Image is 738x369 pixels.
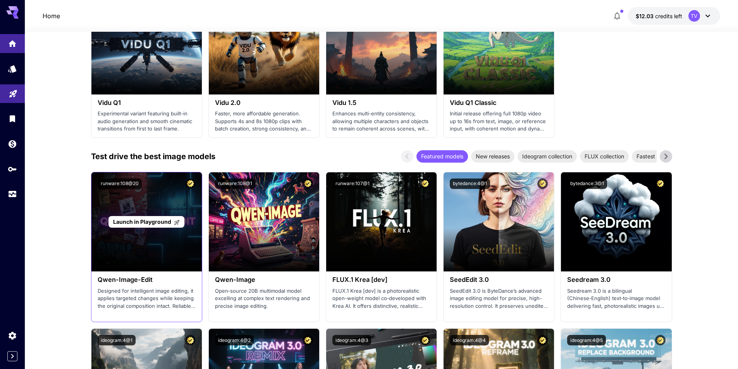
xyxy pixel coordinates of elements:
span: Featured models [416,152,468,160]
a: Home [43,11,60,21]
button: Certified Model – Vetted for best performance and includes a commercial license. [303,178,313,189]
button: $12.03058TV [628,7,720,25]
p: Open‑source 20B multimodal model excelling at complex text rendering and precise image editing. [215,287,313,310]
button: ideogram:4@5 [567,335,606,345]
nav: breadcrumb [43,11,60,21]
h3: Vidu 1.5 [332,99,430,106]
div: Usage [8,189,17,199]
img: alt [326,172,437,271]
div: FLUX collection [580,150,629,163]
h3: Vidu Q1 [98,99,196,106]
h3: Qwen-Image [215,276,313,283]
button: runware:108@1 [215,178,255,189]
a: Launch in Playground [108,216,184,228]
div: Ideogram collection [518,150,577,163]
div: Home [8,36,17,46]
button: Certified Model – Vetted for best performance and includes a commercial license. [303,335,313,345]
button: Certified Model – Vetted for best performance and includes a commercial license. [420,178,430,189]
button: runware:107@1 [332,178,373,189]
div: Library [8,112,17,122]
span: FLUX collection [580,152,629,160]
span: Launch in Playground [113,218,171,225]
button: ideogram:4@1 [98,335,136,345]
h3: FLUX.1 Krea [dev] [332,276,430,283]
button: Certified Model – Vetted for best performance and includes a commercial license. [185,335,196,345]
div: Fastest models [632,150,680,163]
div: API Keys [8,164,17,174]
div: Wallet [8,139,17,149]
h3: SeedEdit 3.0 [450,276,548,283]
p: Experimental variant featuring built-in audio generation and smooth cinematic transitions from fi... [98,110,196,133]
button: ideogram:4@4 [450,335,489,345]
button: Certified Model – Vetted for best performance and includes a commercial license. [420,335,430,345]
span: Ideogram collection [518,152,577,160]
button: Certified Model – Vetted for best performance and includes a commercial license. [655,178,666,189]
button: Certified Model – Vetted for best performance and includes a commercial license. [537,178,548,189]
span: New releases [471,152,514,160]
img: alt [444,172,554,271]
span: Fastest models [632,152,680,160]
div: TV [688,10,700,22]
span: credits left [655,13,682,19]
h3: Qwen-Image-Edit [98,276,196,283]
span: $12.03 [636,13,655,19]
h3: Vidu Q1 Classic [450,99,548,106]
div: New releases [471,150,514,163]
button: bytedance:4@1 [450,178,490,189]
p: Seedream 3.0 is a bilingual (Chinese‑English) text‑to‑image model delivering fast, photorealistic... [567,287,665,310]
img: alt [561,172,671,271]
button: ideogram:4@3 [332,335,371,345]
button: Certified Model – Vetted for best performance and includes a commercial license. [185,178,196,189]
p: Enhances multi-entity consistency, allowing multiple characters and objects to remain coherent ac... [332,110,430,133]
div: Featured models [416,150,468,163]
img: alt [209,172,319,271]
button: Expand sidebar [7,351,17,361]
button: Certified Model – Vetted for best performance and includes a commercial license. [655,335,666,345]
div: Settings [8,331,17,340]
div: Models [8,64,17,74]
p: FLUX.1 Krea [dev] is a photorealistic open-weight model co‑developed with Krea AI. It offers dist... [332,287,430,310]
button: Certified Model – Vetted for best performance and includes a commercial license. [537,335,548,345]
p: Initial release offering full 1080p video up to 16s from text, image, or reference input, with co... [450,110,548,133]
p: SeedEdit 3.0 is ByteDance’s advanced image editing model for precise, high-resolution control. It... [450,287,548,310]
h3: Seedream 3.0 [567,276,665,283]
button: bytedance:3@1 [567,178,607,189]
p: Designed for intelligent image editing, it applies targeted changes while keeping the original co... [98,287,196,310]
div: $12.03058 [636,12,682,20]
button: runware:108@20 [98,178,142,189]
div: Playground [9,87,18,96]
p: Faster, more affordable generation. Supports 4s and 8s 1080p clips with batch creation, strong co... [215,110,313,133]
p: Test drive the best image models [91,151,215,162]
h3: Vidu 2.0 [215,99,313,106]
button: ideogram:4@2 [215,335,254,345]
